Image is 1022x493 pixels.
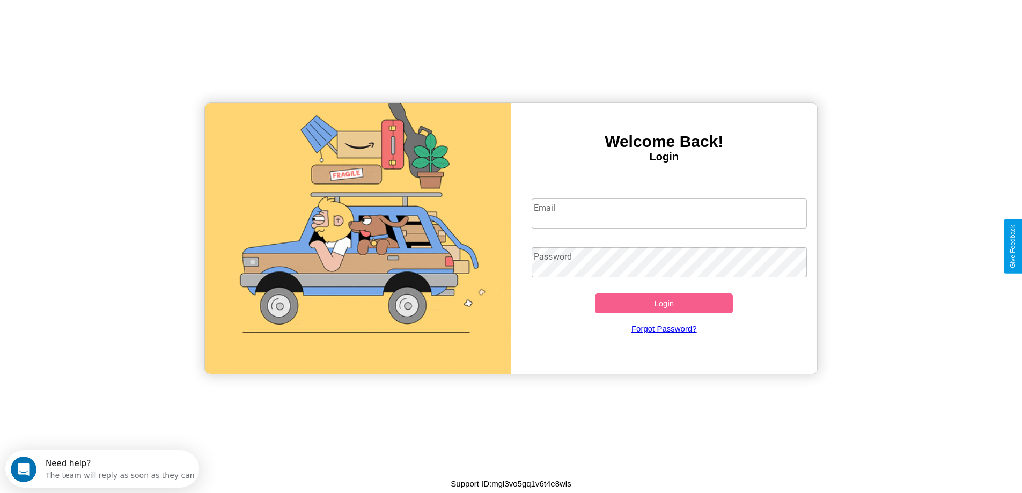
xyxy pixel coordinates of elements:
div: Give Feedback [1009,225,1017,268]
div: The team will reply as soon as they can [40,18,189,29]
a: Forgot Password? [526,313,802,344]
div: Open Intercom Messenger [4,4,200,34]
iframe: Intercom live chat [11,457,36,482]
p: Support ID: mgl3vo5gq1v6t4e8wls [451,476,571,491]
h3: Welcome Back! [511,133,818,151]
iframe: Intercom live chat discovery launcher [5,450,199,488]
h4: Login [511,151,818,163]
img: gif [205,103,511,374]
div: Need help? [40,9,189,18]
button: Login [595,293,733,313]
